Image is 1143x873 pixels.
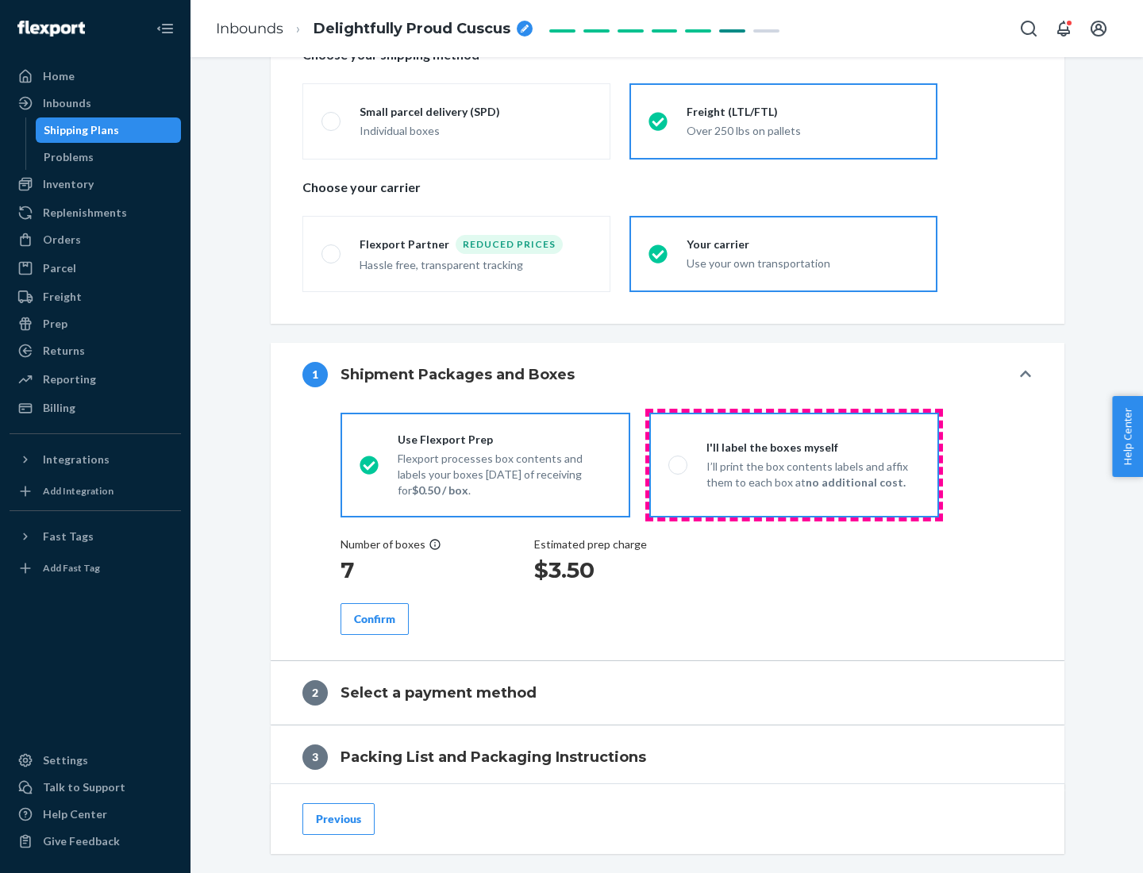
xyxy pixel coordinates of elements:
h4: Select a payment method [341,683,537,703]
div: Give Feedback [43,833,120,849]
p: Choose your carrier [302,179,1033,197]
a: Returns [10,338,181,363]
div: 3 [302,744,328,770]
div: Flexport Partner [360,237,456,252]
a: Parcel [10,256,181,281]
img: Flexport logo [17,21,85,37]
div: Problems [44,149,94,165]
div: Use Flexport Prep [398,432,611,448]
div: Number of boxes [341,536,441,552]
a: Replenishments [10,200,181,225]
div: Settings [43,752,88,768]
button: 2Select a payment method [271,661,1064,725]
button: Help Center [1112,396,1143,477]
div: Your carrier [687,237,918,252]
button: 3Packing List and Packaging Instructions [271,725,1064,789]
a: Settings [10,748,181,773]
a: Inventory [10,171,181,197]
div: Reduced prices [456,235,563,254]
div: Use your own transportation [687,256,918,271]
div: Over 250 lbs on pallets [687,123,918,139]
button: Open account menu [1083,13,1114,44]
a: Home [10,63,181,89]
a: Problems [36,144,182,170]
div: Reporting [43,371,96,387]
a: Inbounds [10,90,181,116]
ol: breadcrumbs [203,6,545,52]
a: Shipping Plans [36,117,182,143]
button: Integrations [10,447,181,472]
button: Open notifications [1048,13,1079,44]
button: Fast Tags [10,524,181,549]
p: Estimated prep charge [534,536,647,552]
div: Talk to Support [43,779,125,795]
div: Freight (LTL/FTL) [687,104,918,120]
a: Inbounds [216,20,283,37]
div: Replenishments [43,205,127,221]
a: Orders [10,227,181,252]
a: Billing [10,395,181,421]
div: Parcel [43,260,76,276]
a: Add Integration [10,479,181,504]
div: Integrations [43,452,110,467]
a: Reporting [10,367,181,392]
div: Fast Tags [43,529,94,544]
div: Home [43,68,75,84]
div: Orders [43,232,81,248]
div: Hassle free, transparent tracking [360,257,591,273]
h1: 7 [341,556,441,584]
button: Open Search Box [1013,13,1045,44]
strong: no additional cost. [806,475,906,489]
a: Help Center [10,802,181,827]
h4: Shipment Packages and Boxes [341,364,575,385]
div: Confirm [354,611,395,627]
button: 1Shipment Packages and Boxes [271,343,1064,406]
div: Inventory [43,176,94,192]
button: Close Navigation [149,13,181,44]
a: Freight [10,284,181,310]
div: Help Center [43,806,107,822]
div: Add Integration [43,484,114,498]
p: I’ll print the box contents labels and affix them to each box at [706,459,920,490]
div: Inbounds [43,95,91,111]
a: Add Fast Tag [10,556,181,581]
div: Freight [43,289,82,305]
div: 1 [302,362,328,387]
button: Confirm [341,603,409,635]
div: Individual boxes [360,123,591,139]
div: Prep [43,316,67,332]
div: I'll label the boxes myself [706,440,920,456]
div: Returns [43,343,85,359]
div: Shipping Plans [44,122,119,138]
h4: Packing List and Packaging Instructions [341,747,646,767]
h1: $3.50 [534,556,647,584]
div: Add Fast Tag [43,561,100,575]
button: Previous [302,803,375,835]
button: Give Feedback [10,829,181,854]
div: Small parcel delivery (SPD) [360,104,591,120]
a: Talk to Support [10,775,181,800]
div: Billing [43,400,75,416]
strong: $0.50 / box [412,483,468,497]
p: Flexport processes box contents and labels your boxes [DATE] of receiving for . [398,451,611,498]
span: Delightfully Proud Cuscus [314,19,510,40]
a: Prep [10,311,181,337]
div: 2 [302,680,328,706]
